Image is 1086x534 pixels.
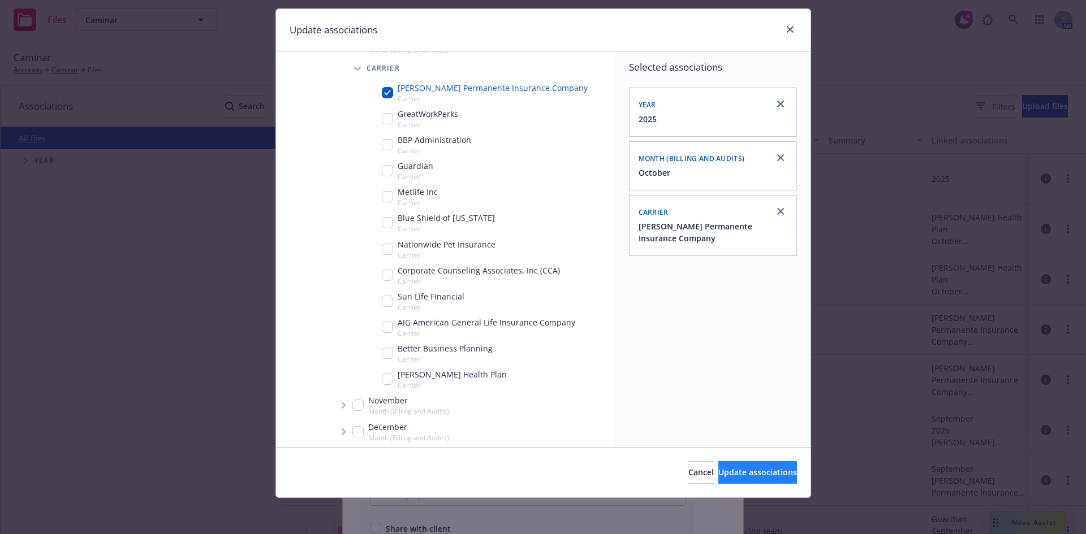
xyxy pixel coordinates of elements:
[774,97,787,111] a: close
[639,207,669,217] span: Carrier
[398,160,433,172] span: Guardian
[639,154,745,163] span: Month (Billing and Audits)
[368,406,449,416] span: Month (Billing and Audits)
[639,167,670,179] button: October
[774,151,787,164] a: close
[688,467,714,477] span: Cancel
[774,205,787,218] a: close
[718,461,797,484] button: Update associations
[368,394,449,406] span: November
[398,146,471,155] span: Carrier
[398,82,588,94] span: [PERSON_NAME] Permanente Insurance Company
[718,467,797,477] span: Update associations
[290,23,377,37] h1: Update associations
[398,250,495,260] span: Carrier
[398,354,493,364] span: Carrier
[368,433,449,442] span: Month (Billing and Audits)
[398,380,507,390] span: Carrier
[398,108,458,120] span: GreatWorkPerks
[688,461,714,484] button: Cancel
[398,238,495,250] span: Nationwide Pet Insurance
[367,65,400,72] span: Carrier
[398,186,438,198] span: Metlife Inc
[398,224,495,233] span: Carrier
[639,220,790,244] button: [PERSON_NAME] Permanente Insurance Company
[398,276,560,286] span: Carrier
[398,212,495,224] span: Blue Shield of [US_STATE]
[783,23,797,36] a: close
[398,316,575,328] span: AIG American General Life Insurance Company
[398,368,507,380] span: [PERSON_NAME] Health Plan
[398,342,493,354] span: Better Business Planning
[340,447,358,459] span: 2026
[398,120,458,129] span: Carrier
[398,328,575,338] span: Carrier
[639,100,656,110] span: Year
[398,198,438,207] span: Carrier
[398,172,433,181] span: Carrier
[639,113,657,125] button: 2025
[629,60,797,74] span: Selected associations
[398,302,464,312] span: Carrier
[398,290,464,302] span: Sun Life Financial
[398,94,588,103] span: Carrier
[368,421,449,433] span: December
[398,264,560,276] span: Corporate Counseling Associates, Inc (CCA)
[398,134,471,146] span: BBP Administration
